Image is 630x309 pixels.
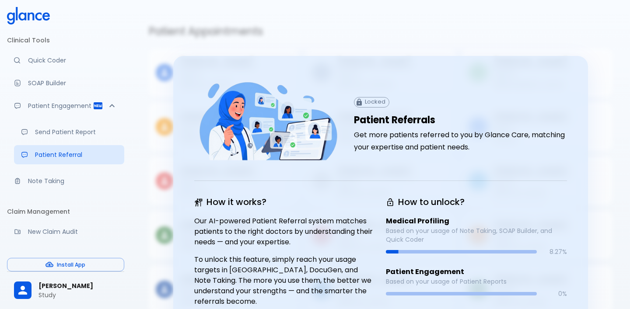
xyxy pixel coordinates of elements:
h6: How to unlock? [386,195,567,209]
img: doctor-pt-referral-C5hiRdcq.png [194,77,343,167]
p: To unlock this feature, simply reach your usage targets in [GEOGRAPHIC_DATA], DocuGen, and Note T... [194,254,375,307]
h1: Patient Referrals [354,115,567,126]
div: [PERSON_NAME]Study [7,275,124,306]
p: Based on your usage of Patient Reports [386,277,567,286]
h5: Patient Appointments [149,24,612,38]
a: Send a patient summary [14,122,124,142]
p: Note Taking [28,177,117,185]
p: Send Patient Report [35,128,117,136]
h6: How it works? [194,195,375,209]
li: Claim Management [7,201,124,222]
p: Patient Engagement [386,267,567,277]
p: Our AI-powered Patient Referral system matches patients to the right doctors by understanding the... [194,216,375,247]
span: Locked [361,99,389,105]
h6: Get more patients referred to you by Glance Care, matching your expertise and patient needs. [354,129,567,153]
p: New Claim Audit [28,227,117,236]
button: Install App [7,258,124,271]
p: Quick Coder [28,56,117,65]
p: 0 % [537,289,567,298]
a: Advanced note-taking [7,171,124,191]
p: Study [38,291,117,299]
p: Medical Profiling [386,216,567,226]
li: Clinical Tools [7,30,124,51]
p: Patient Referral [35,150,117,159]
a: Docugen: Compose a clinical documentation in seconds [7,73,124,93]
a: Receive patient referrals [14,145,124,164]
p: SOAP Builder [28,79,117,87]
div: Patient Reports & Referrals [7,96,124,115]
p: 8.27 % [537,247,567,256]
h6: [PERSON_NAME] [180,56,292,70]
p: Based on your usage of Note Taking, SOAP Builder, and Quick Coder [386,226,567,244]
span: [PERSON_NAME] [38,281,117,291]
a: View audited claims [7,245,124,264]
a: Moramiz: Find ICD10AM codes instantly [7,51,124,70]
a: Audit a new claim [7,222,124,241]
p: Patient Engagement [28,101,93,110]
